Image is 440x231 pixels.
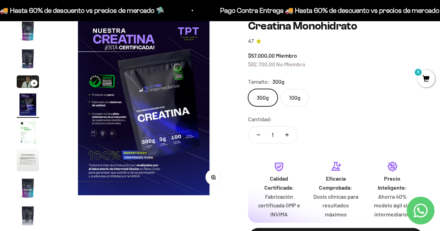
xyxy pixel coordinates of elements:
span: No Miembro [276,61,305,67]
span: Enviar [114,104,143,116]
a: 0 [417,75,435,83]
button: Ir al artículo 8 [17,205,39,229]
button: Reducir cantidad [248,126,269,143]
button: Ir al artículo 1 [17,20,39,44]
img: Creatina Monohidrato [17,20,39,42]
button: Ir al artículo 7 [17,177,39,201]
p: Ahorra 40% modelo ágil sin intermediarios [369,192,415,219]
mark: 0 [414,68,422,76]
button: Aumentar cantidad [277,126,297,143]
strong: Eficacia Comprobada: [319,175,352,191]
div: Un mejor precio [8,89,144,101]
span: $57.000,00 [248,52,275,59]
h1: Creatina Monohidrato [248,20,423,32]
strong: Calidad Certificada: [264,175,294,191]
button: Ir al artículo 3 [17,75,39,90]
span: 300g [272,77,285,86]
a: 4.74.7 de 5.0 estrellas [248,38,423,45]
div: Más información sobre los ingredientes [8,33,144,45]
img: Creatina Monohidrato [17,149,39,171]
strong: Precio Inteligente: [378,175,407,191]
div: Una promoción especial [8,61,144,73]
button: Enviar [113,104,144,116]
legend: Tamaño: [248,77,270,86]
span: 4.7 [248,38,254,45]
img: Creatina Monohidrato [17,205,39,227]
img: Creatina Monohidrato [17,93,39,116]
p: ¿Qué te haría sentir más seguro de comprar este producto? [8,11,144,27]
img: Creatina Monohidrato [17,48,39,70]
label: Cantidad: [248,115,272,124]
button: Ir al artículo 2 [17,48,39,72]
p: Fabricación certificada GMP e INVIMA [256,192,302,219]
p: Dosis clínicas para resultados máximos [313,192,358,219]
img: Creatina Monohidrato [17,121,39,143]
button: Ir al artículo 5 [17,121,39,146]
div: Reseñas de otros clientes [8,47,144,59]
div: Un video del producto [8,75,144,87]
button: Ir al artículo 4 [17,93,39,118]
button: Ir al artículo 6 [17,149,39,173]
span: Miembro [276,52,297,59]
img: Creatina Monohidrato [17,177,39,199]
span: $62.700,00 [248,61,275,67]
img: Creatina Monohidrato [56,20,232,195]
